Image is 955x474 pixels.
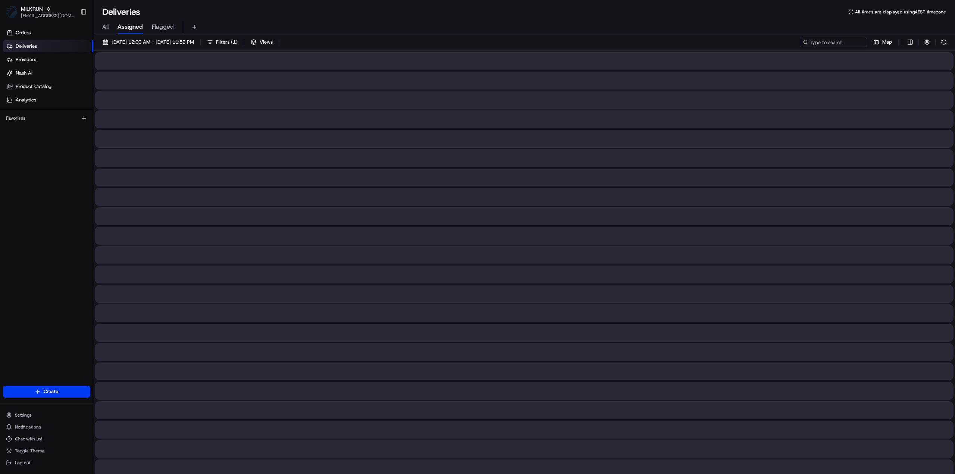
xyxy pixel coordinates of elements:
span: All times are displayed using AEST timezone [855,9,946,15]
button: MILKRUNMILKRUN[EMAIL_ADDRESS][DOMAIN_NAME] [3,3,77,21]
a: Providers [3,54,93,66]
span: Create [44,388,58,395]
span: Orders [16,29,31,36]
span: Nash AI [16,70,32,76]
a: Product Catalog [3,81,93,92]
span: Analytics [16,97,36,103]
span: Toggle Theme [15,448,45,454]
button: Log out [3,458,90,468]
a: Nash AI [3,67,93,79]
span: Log out [15,460,30,466]
button: Chat with us! [3,434,90,444]
button: Map [870,37,895,47]
span: Chat with us! [15,436,42,442]
span: Filters [216,39,238,45]
a: Analytics [3,94,93,106]
span: Flagged [152,22,174,31]
img: MILKRUN [6,6,18,18]
button: Views [247,37,276,47]
div: Favorites [3,112,90,124]
button: Toggle Theme [3,446,90,456]
span: Deliveries [16,43,37,50]
a: Deliveries [3,40,93,52]
span: All [102,22,109,31]
span: Product Catalog [16,83,51,90]
button: Settings [3,410,90,420]
h1: Deliveries [102,6,140,18]
span: ( 1 ) [231,39,238,45]
span: Views [260,39,273,45]
span: Notifications [15,424,41,430]
button: [DATE] 12:00 AM - [DATE] 11:59 PM [99,37,197,47]
span: Settings [15,412,32,418]
span: Map [882,39,892,45]
span: Assigned [118,22,143,31]
a: Orders [3,27,93,39]
button: Create [3,386,90,398]
button: Filters(1) [204,37,241,47]
button: [EMAIL_ADDRESS][DOMAIN_NAME] [21,13,74,19]
button: Refresh [939,37,949,47]
span: Providers [16,56,36,63]
input: Type to search [800,37,867,47]
span: [DATE] 12:00 AM - [DATE] 11:59 PM [112,39,194,45]
button: MILKRUN [21,5,43,13]
button: Notifications [3,422,90,432]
